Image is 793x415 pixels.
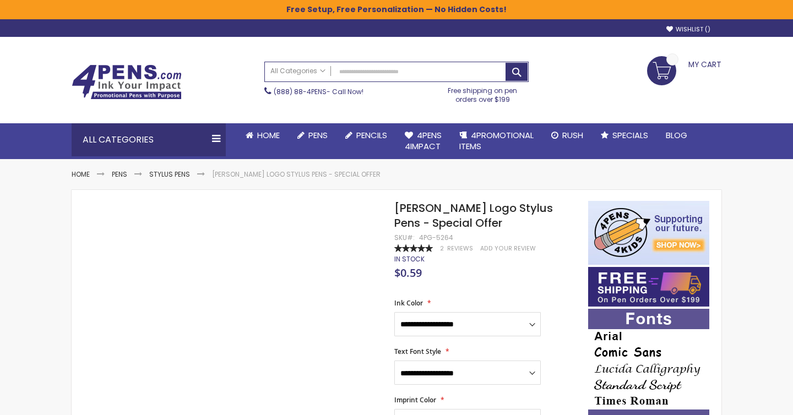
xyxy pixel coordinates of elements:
[72,123,226,156] div: All Categories
[419,233,453,242] div: 4PG-5264
[394,244,433,252] div: 100%
[542,123,592,148] a: Rush
[394,255,425,264] div: Availability
[588,309,709,415] img: font-personalization-examples
[394,347,441,356] span: Text Font Style
[149,170,190,179] a: Stylus Pens
[657,123,696,148] a: Blog
[394,265,422,280] span: $0.59
[394,298,423,308] span: Ink Color
[308,129,328,141] span: Pens
[274,87,363,96] span: - Call Now!
[437,82,529,104] div: Free shipping on pen orders over $199
[212,170,381,179] li: [PERSON_NAME] Logo Stylus Pens - Special Offer
[257,129,280,141] span: Home
[72,64,182,100] img: 4Pens Custom Pens and Promotional Products
[588,267,709,307] img: Free shipping on orders over $199
[396,123,450,159] a: 4Pens4impact
[237,123,289,148] a: Home
[289,123,336,148] a: Pens
[440,244,475,253] a: 2 Reviews
[274,87,327,96] a: (888) 88-4PENS
[666,25,710,34] a: Wishlist
[588,201,709,265] img: 4pens 4 kids
[394,395,436,405] span: Imprint Color
[394,233,415,242] strong: SKU
[666,129,687,141] span: Blog
[405,129,442,152] span: 4Pens 4impact
[562,129,583,141] span: Rush
[480,244,536,253] a: Add Your Review
[592,123,657,148] a: Specials
[440,244,444,253] span: 2
[336,123,396,148] a: Pencils
[450,123,542,159] a: 4PROMOTIONALITEMS
[356,129,387,141] span: Pencils
[459,129,534,152] span: 4PROMOTIONAL ITEMS
[447,244,473,253] span: Reviews
[612,129,648,141] span: Specials
[265,62,331,80] a: All Categories
[270,67,325,75] span: All Categories
[394,254,425,264] span: In stock
[72,170,90,179] a: Home
[394,200,553,231] span: [PERSON_NAME] Logo Stylus Pens - Special Offer
[112,170,127,179] a: Pens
